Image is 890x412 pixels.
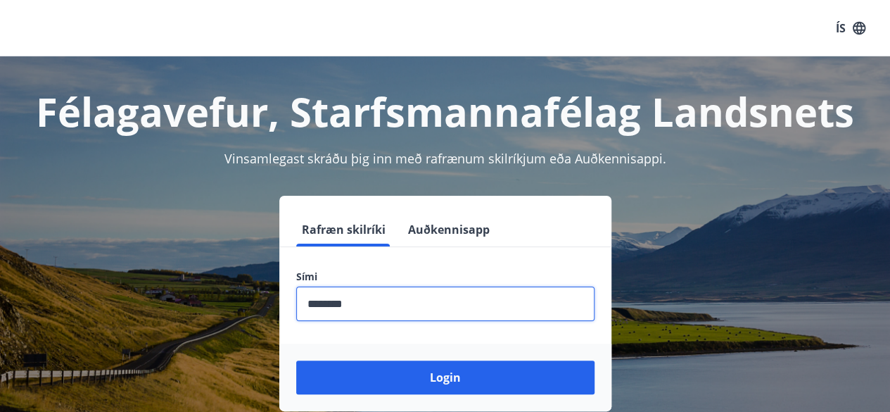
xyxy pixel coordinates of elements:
[17,85,873,138] h1: Félagavefur, Starfsmannafélag Landsnets
[402,213,495,246] button: Auðkennisapp
[296,270,595,284] label: Sími
[296,213,391,246] button: Rafræn skilríki
[296,361,595,394] button: Login
[224,150,666,167] span: Vinsamlegast skráðu þig inn með rafrænum skilríkjum eða Auðkennisappi.
[828,15,873,41] button: ÍS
